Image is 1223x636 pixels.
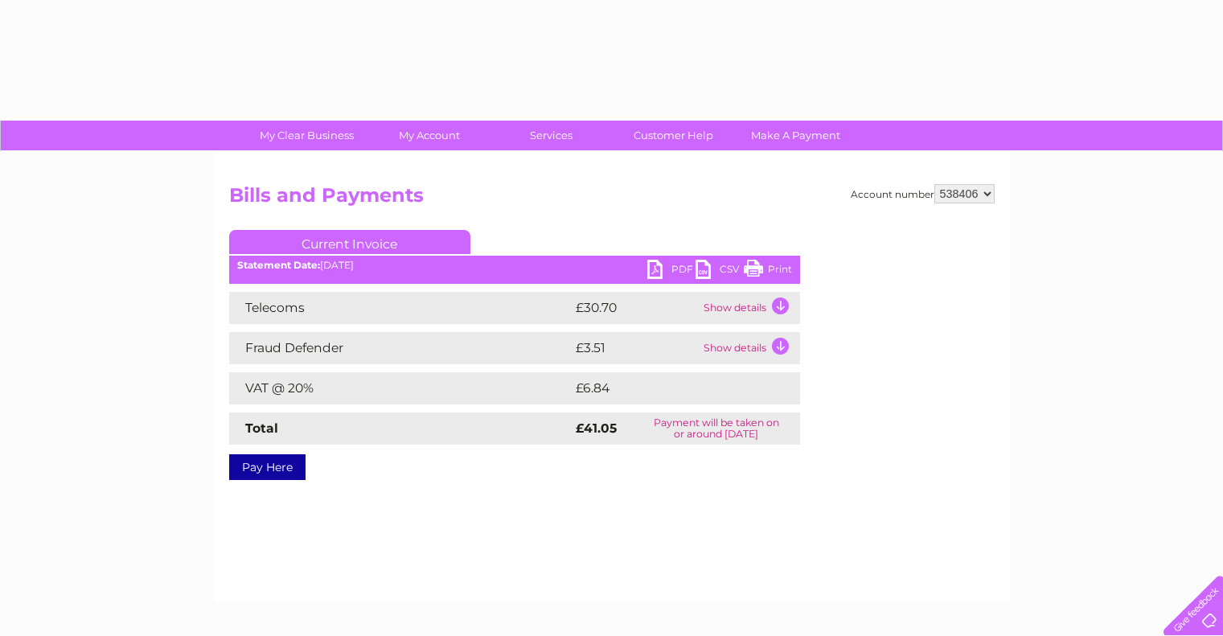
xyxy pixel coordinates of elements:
[572,292,700,324] td: £30.70
[572,372,763,404] td: £6.84
[229,184,995,215] h2: Bills and Payments
[633,412,800,445] td: Payment will be taken on or around [DATE]
[485,121,618,150] a: Services
[363,121,495,150] a: My Account
[237,259,320,271] b: Statement Date:
[696,260,744,283] a: CSV
[245,421,278,436] strong: Total
[229,372,572,404] td: VAT @ 20%
[572,332,700,364] td: £3.51
[229,230,470,254] a: Current Invoice
[700,292,800,324] td: Show details
[607,121,740,150] a: Customer Help
[229,332,572,364] td: Fraud Defender
[229,292,572,324] td: Telecoms
[240,121,373,150] a: My Clear Business
[229,260,800,271] div: [DATE]
[851,184,995,203] div: Account number
[700,332,800,364] td: Show details
[647,260,696,283] a: PDF
[729,121,862,150] a: Make A Payment
[744,260,792,283] a: Print
[229,454,306,480] a: Pay Here
[576,421,617,436] strong: £41.05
